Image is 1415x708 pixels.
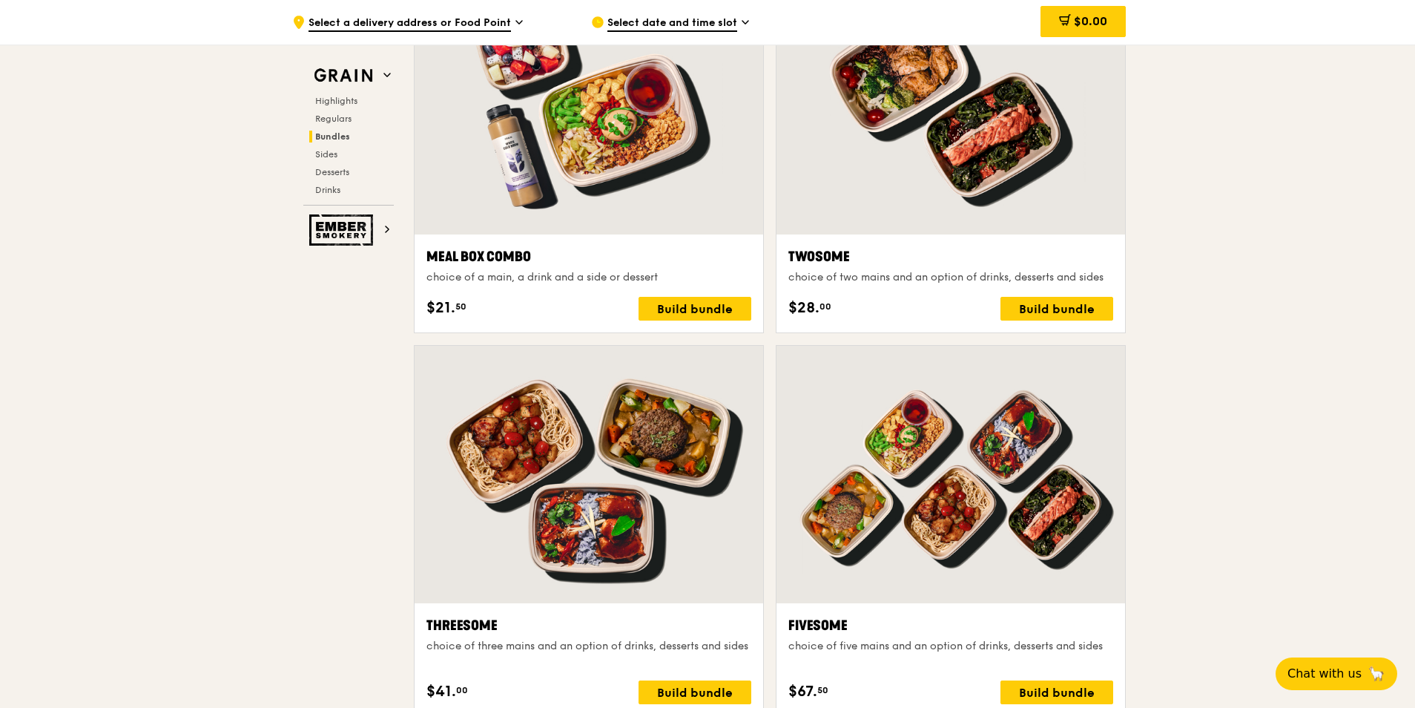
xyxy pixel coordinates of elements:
[1074,14,1107,28] span: $0.00
[607,16,737,32] span: Select date and time slot
[788,297,819,319] span: $28.
[456,684,468,696] span: 00
[819,301,831,312] span: 00
[788,639,1113,654] div: choice of five mains and an option of drinks, desserts and sides
[426,246,751,267] div: Meal Box Combo
[426,615,751,636] div: Threesome
[817,684,828,696] span: 50
[309,214,377,246] img: Ember Smokery web logo
[455,301,466,312] span: 50
[788,681,817,703] span: $67.
[788,615,1113,636] div: Fivesome
[315,114,352,124] span: Regulars
[426,297,455,319] span: $21.
[1000,297,1113,321] div: Build bundle
[309,16,511,32] span: Select a delivery address or Food Point
[315,185,340,195] span: Drinks
[315,96,357,106] span: Highlights
[309,62,377,89] img: Grain web logo
[426,639,751,654] div: choice of three mains and an option of drinks, desserts and sides
[315,149,337,160] span: Sides
[1276,658,1397,690] button: Chat with us🦙
[1368,665,1385,683] span: 🦙
[426,270,751,285] div: choice of a main, a drink and a side or dessert
[639,681,751,704] div: Build bundle
[788,246,1113,267] div: Twosome
[315,167,349,177] span: Desserts
[788,270,1113,285] div: choice of two mains and an option of drinks, desserts and sides
[315,131,350,142] span: Bundles
[426,681,456,703] span: $41.
[1000,681,1113,704] div: Build bundle
[1287,665,1362,683] span: Chat with us
[639,297,751,321] div: Build bundle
